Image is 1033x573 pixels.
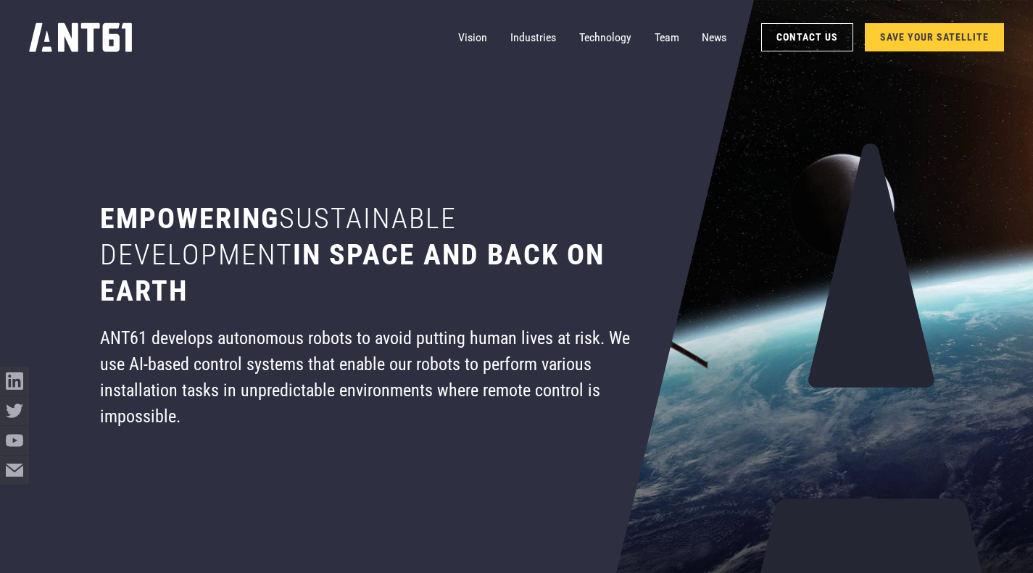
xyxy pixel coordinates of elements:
a: Vision [458,23,487,52]
a: Contact Us [761,23,853,51]
a: Team [655,23,679,52]
h1: Empowering in space and back on earth [100,201,658,309]
a: SAVE YOUR SATELLITE [865,23,1004,51]
a: home [29,18,132,57]
a: News [702,23,726,52]
div: ANT61 develops autonomous robots to avoid putting human lives at risk. We use AI-based control sy... [100,326,658,430]
a: Industries [510,23,556,52]
a: Technology [579,23,631,52]
span: sustainable development [100,201,457,272]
